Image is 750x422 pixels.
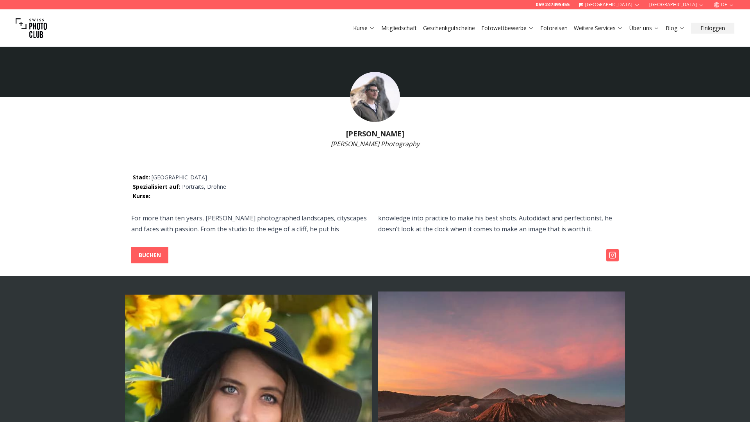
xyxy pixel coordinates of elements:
button: Einloggen [691,23,734,34]
button: Mitgliedschaft [378,23,420,34]
img: Swiss photo club [16,13,47,44]
a: Geschenkgutscheine [423,24,475,32]
a: 069 247495455 [536,2,570,8]
a: Blog [666,24,685,32]
span: Stadt : [133,173,152,181]
button: Über uns [626,23,662,34]
span: Kurse : [133,192,150,200]
button: Kurse [350,23,378,34]
a: Weitere Services [574,24,623,32]
p: Portraits, Drohne [133,183,617,191]
button: Weitere Services [571,23,626,34]
span: Spezialisiert auf : [133,183,180,190]
img: Instagram [606,249,619,261]
button: Blog [662,23,688,34]
button: Fotoreisen [537,23,571,34]
a: Über uns [629,24,659,32]
b: BUCHEN [139,251,161,259]
button: Geschenkgutscheine [420,23,478,34]
a: Fotowettbewerbe [481,24,534,32]
p: For more than ten years, [PERSON_NAME] photographed landscapes, cityscapes and faces with passion... [131,213,619,234]
button: Fotowettbewerbe [478,23,537,34]
a: Mitgliedschaft [381,24,417,32]
a: Fotoreisen [540,24,568,32]
button: BUCHEN [131,247,168,263]
img: Hamda Kort [350,72,400,122]
p: [GEOGRAPHIC_DATA] [133,173,617,181]
a: Kurse [353,24,375,32]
